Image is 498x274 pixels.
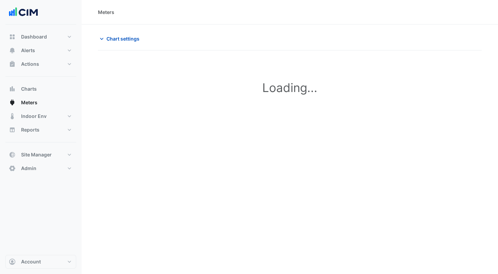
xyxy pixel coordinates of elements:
button: Admin [5,162,76,175]
button: Alerts [5,44,76,57]
button: Charts [5,82,76,96]
button: Meters [5,96,76,109]
span: Chart settings [106,35,139,42]
app-icon: Alerts [9,47,16,54]
span: Reports [21,126,39,133]
button: Reports [5,123,76,137]
app-icon: Meters [9,99,16,106]
span: Site Manager [21,151,52,158]
button: Indoor Env [5,109,76,123]
button: Chart settings [98,33,144,45]
span: Indoor Env [21,113,47,120]
span: Admin [21,165,36,172]
span: Meters [21,99,37,106]
span: Charts [21,86,37,92]
app-icon: Indoor Env [9,113,16,120]
app-icon: Reports [9,126,16,133]
div: Meters [98,9,114,16]
span: Alerts [21,47,35,54]
app-icon: Charts [9,86,16,92]
span: Dashboard [21,33,47,40]
button: Account [5,255,76,269]
button: Dashboard [5,30,76,44]
img: Company Logo [8,5,39,19]
h1: Loading... [109,80,471,95]
app-icon: Dashboard [9,33,16,40]
app-icon: Admin [9,165,16,172]
span: Actions [21,61,39,67]
app-icon: Actions [9,61,16,67]
app-icon: Site Manager [9,151,16,158]
button: Site Manager [5,148,76,162]
button: Actions [5,57,76,71]
span: Account [21,258,41,265]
